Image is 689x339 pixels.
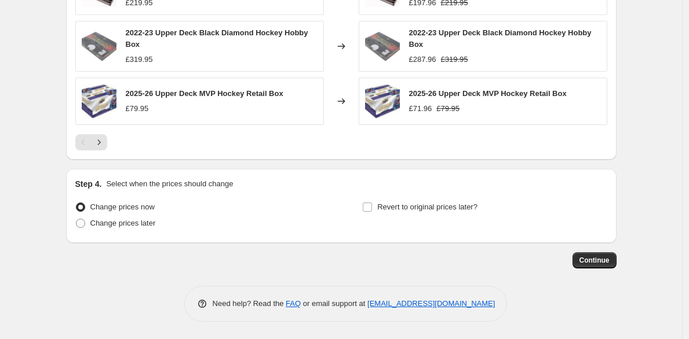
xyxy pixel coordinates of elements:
[409,54,436,65] div: £287.96
[286,299,301,308] a: FAQ
[441,54,468,65] strike: £319.95
[409,28,592,49] span: 2022-23 Upper Deck Black Diamond Hockey Hobby Box
[436,103,460,115] strike: £79.95
[213,299,286,308] span: Need help? Read the
[573,252,617,268] button: Continue
[365,29,400,64] img: 2022-23UpperDeckBlackDiamondHockeyHobbyBox_1904x_6e900a20-33e8-40f7-9812-d66c0ef4c740_80x.png
[75,134,107,150] nav: Pagination
[90,219,156,227] span: Change prices later
[377,202,477,211] span: Revert to original prices later?
[82,29,116,64] img: 2022-23UpperDeckBlackDiamondHockeyHobbyBox_1904x_6e900a20-33e8-40f7-9812-d66c0ef4c740_80x.png
[91,134,107,150] button: Next
[126,28,308,49] span: 2022-23 Upper Deck Black Diamond Hockey Hobby Box
[75,178,102,190] h2: Step 4.
[82,84,116,119] img: 2025-26UpperDeckMVPHockeyRetailBox_3420x_b386d0b4-5a97-4700-b5f1-bf2b5eff0282_80x.webp
[409,89,567,98] span: 2025-26 Upper Deck MVP Hockey Retail Box
[579,256,610,265] span: Continue
[367,299,495,308] a: [EMAIL_ADDRESS][DOMAIN_NAME]
[126,54,153,65] div: £319.95
[126,89,283,98] span: 2025-26 Upper Deck MVP Hockey Retail Box
[106,178,233,190] p: Select when the prices should change
[126,103,149,115] div: £79.95
[409,103,432,115] div: £71.96
[301,299,367,308] span: or email support at
[365,84,400,119] img: 2025-26UpperDeckMVPHockeyRetailBox_3420x_b386d0b4-5a97-4700-b5f1-bf2b5eff0282_80x.webp
[90,202,155,211] span: Change prices now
